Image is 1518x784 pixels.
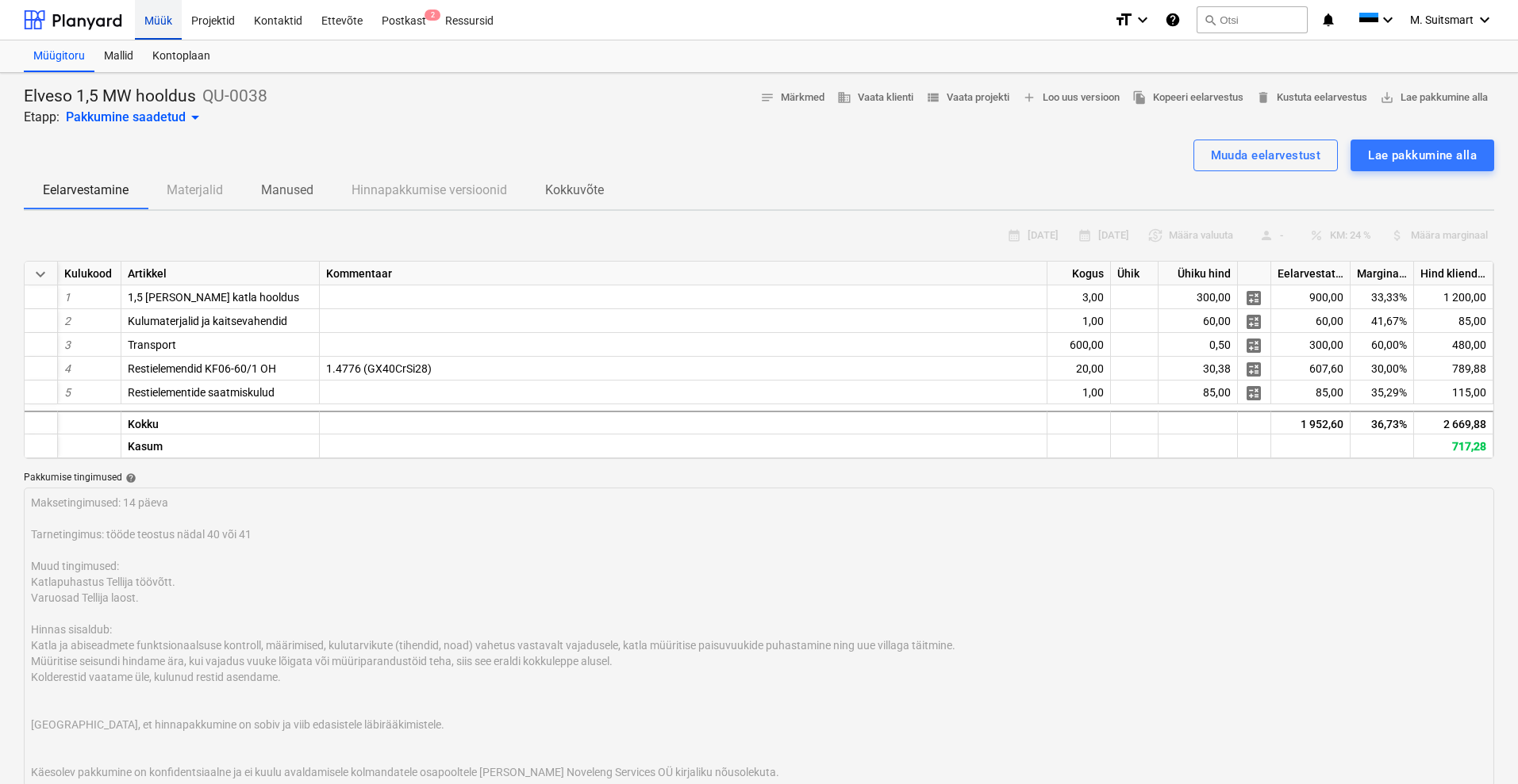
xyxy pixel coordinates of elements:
span: 1 [64,291,71,304]
div: 36,73% [1351,411,1414,434]
span: Ahenda kõik kategooriad [31,265,50,284]
span: Restielemendid KF06-60/1 OH [128,362,276,375]
i: Abikeskus [1165,10,1181,29]
div: 30,38 [1159,357,1238,381]
span: 4 [64,362,71,375]
div: Artikkel [121,262,320,285]
i: keyboard_arrow_down [1475,10,1494,29]
a: Müügitoru [24,40,94,72]
div: 85,00 [1271,381,1351,404]
span: 1,5 MW Kohlbach katla hooldus [128,291,299,304]
div: Marginaal, % [1351,262,1414,285]
button: Vaata klienti [831,86,920,110]
div: 3,00 [1047,285,1111,309]
div: Kasum [121,434,320,458]
span: 3 [64,338,71,351]
span: delete [1256,90,1270,105]
div: 20,00 [1047,357,1111,381]
div: 85,00 [1414,309,1493,333]
div: 1 200,00 [1414,285,1493,309]
span: 1.4776 (GX40CrSi28) [326,362,432,375]
div: 60,00 [1159,309,1238,333]
div: 300,00 [1159,285,1238,309]
span: Vaata projekti [926,89,1009,107]
div: 0,50 [1159,333,1238,357]
div: Kogus [1047,262,1111,285]
span: Kopeeri eelarvestus [1132,89,1243,107]
span: 2 [64,315,71,327]
div: Pakkumine saadetud [66,108,205,127]
div: 717,28 [1414,434,1493,458]
div: 2 669,88 [1414,411,1493,434]
p: Etapp: [24,108,60,127]
span: Halda rea detailset jaotust [1244,336,1263,355]
div: 60,00% [1351,333,1414,357]
p: Kokkuvõte [545,181,604,200]
div: 600,00 [1047,333,1111,357]
div: Ühik [1111,262,1159,285]
div: Lae pakkumine alla [1368,145,1477,166]
span: Halda rea detailset jaotust [1244,384,1263,403]
div: 85,00 [1159,381,1238,404]
div: 30,00% [1351,357,1414,381]
i: notifications [1320,10,1336,29]
p: Manused [261,181,313,200]
div: 1,00 [1047,309,1111,333]
div: Eelarvestatud maksumus [1271,262,1351,285]
button: Otsi [1197,6,1308,33]
span: Märkmed [760,89,824,107]
span: business [837,90,851,105]
span: Restielementide saatmiskulud [128,386,275,399]
div: 480,00 [1414,333,1493,357]
div: 35,29% [1351,381,1414,404]
span: arrow_drop_down [186,108,205,127]
i: format_size [1114,10,1133,29]
button: Kustuta eelarvestus [1250,86,1374,110]
div: 115,00 [1414,381,1493,404]
span: Lae pakkumine alla [1380,89,1488,107]
div: Kommentaar [320,262,1047,285]
p: Eelarvestamine [43,181,129,200]
div: Ühiku hind [1159,262,1238,285]
span: Loo uus versioon [1022,89,1120,107]
div: Muuda eelarvestust [1211,145,1321,166]
span: Halda rea detailset jaotust [1244,289,1263,308]
span: M. Suitsmart [1410,13,1474,26]
div: Hind kliendile [1414,262,1493,285]
span: Kustuta eelarvestus [1256,89,1367,107]
span: Kulumaterjalid ja kaitsevahendid [128,315,287,327]
p: QU-0038 [202,86,267,108]
span: Halda rea detailset jaotust [1244,312,1263,331]
span: view_list [926,90,940,105]
span: 2 [425,10,440,21]
div: 1 952,60 [1271,411,1351,434]
a: Mallid [94,40,143,72]
button: Lae pakkumine alla [1351,140,1494,171]
span: help [122,472,136,484]
i: keyboard_arrow_down [1378,10,1397,29]
i: keyboard_arrow_down [1133,10,1152,29]
a: Kontoplaan [143,40,220,72]
div: 41,67% [1351,309,1414,333]
div: 60,00 [1271,309,1351,333]
div: Kokku [121,411,320,434]
div: 1,00 [1047,381,1111,404]
button: Märkmed [754,86,831,110]
div: 300,00 [1271,333,1351,357]
button: Lae pakkumine alla [1374,86,1494,110]
div: 900,00 [1271,285,1351,309]
span: 5 [64,386,71,399]
span: file_copy [1132,90,1147,105]
button: Muuda eelarvestust [1193,140,1339,171]
span: search [1204,13,1216,26]
div: 33,33% [1351,285,1414,309]
div: 789,88 [1414,357,1493,381]
span: Halda rea detailset jaotust [1244,360,1263,379]
span: Transport [128,338,176,351]
button: Kopeeri eelarvestus [1126,86,1250,110]
span: save_alt [1380,90,1394,105]
span: notes [760,90,774,105]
